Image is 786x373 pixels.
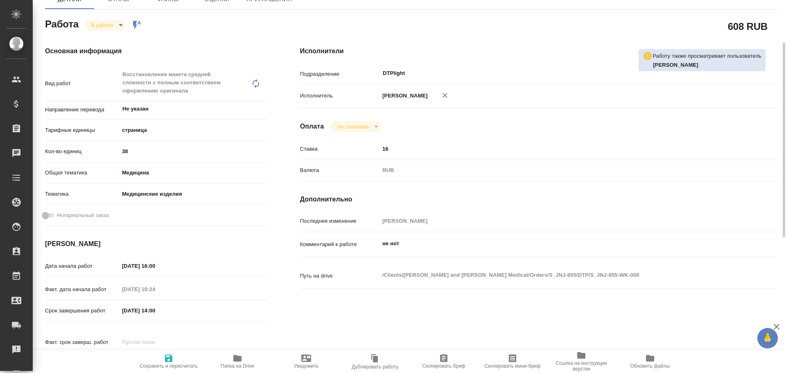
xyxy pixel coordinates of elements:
[653,52,761,60] p: Работу также просматривает пользователь
[379,237,737,251] textarea: не нот
[552,360,611,372] span: Ссылка на инструкции верстки
[616,350,684,373] button: Обновить файлы
[300,145,379,153] p: Ставка
[45,126,119,134] p: Тарифные единицы
[300,70,379,78] p: Подразделение
[119,283,191,295] input: Пустое поле
[140,363,198,369] span: Сохранить и пересчитать
[45,338,119,346] p: Факт. срок заверш. работ
[379,268,737,282] textarea: /Clients/[PERSON_NAME] and [PERSON_NAME] Medical/Orders/S_JNJ-855/DTP/S_JNJ-855-WK-008
[45,79,119,88] p: Вид работ
[203,350,272,373] button: Папка на Drive
[330,121,381,132] div: В работе
[341,350,409,373] button: Дублировать работу
[89,22,116,29] button: В работе
[300,122,324,131] h4: Оплата
[379,143,737,155] input: ✎ Введи что-нибудь
[409,350,478,373] button: Скопировать бриф
[45,106,119,114] p: Направление перевода
[757,328,778,348] button: 🙏
[422,363,465,369] span: Скопировать бриф
[300,240,379,249] p: Комментарий к работе
[300,46,777,56] h4: Исполнители
[300,92,379,100] p: Исполнитель
[85,20,126,31] div: В работе
[379,215,737,227] input: Пустое поле
[45,169,119,177] p: Общая тематика
[263,108,264,110] button: Open
[733,72,734,74] button: Open
[119,187,267,201] div: Медицинские изделия
[221,363,254,369] span: Папка на Drive
[119,260,191,272] input: ✎ Введи что-нибудь
[379,92,428,100] p: [PERSON_NAME]
[653,61,761,69] p: Дзюндзя Нина
[300,272,379,280] p: Путь на drive
[334,123,371,130] button: Не оплачена
[300,194,777,204] h4: Дополнительно
[352,364,398,370] span: Дублировать работу
[45,147,119,156] p: Кол-во единиц
[45,307,119,315] p: Срок завершения работ
[45,285,119,294] p: Факт. дата начала работ
[478,350,547,373] button: Скопировать мини-бриф
[134,350,203,373] button: Сохранить и пересчитать
[119,123,267,137] div: страница
[45,16,79,31] h2: Работа
[300,166,379,174] p: Валюта
[57,211,109,219] span: Нотариальный заказ
[547,350,616,373] button: Ссылка на инструкции верстки
[484,363,540,369] span: Скопировать мини-бриф
[119,336,191,348] input: Пустое поле
[45,239,267,249] h4: [PERSON_NAME]
[45,190,119,198] p: Тематика
[653,62,698,68] b: [PERSON_NAME]
[379,163,737,177] div: RUB
[630,363,670,369] span: Обновить файлы
[45,46,267,56] h4: Основная информация
[436,86,454,104] button: Удалить исполнителя
[300,217,379,225] p: Последнее изменение
[119,166,267,180] div: Медицина
[45,262,119,270] p: Дата начала работ
[761,330,775,347] span: 🙏
[294,363,318,369] span: Уведомить
[119,305,191,316] input: ✎ Введи что-нибудь
[272,350,341,373] button: Уведомить
[728,19,768,33] h2: 608 RUB
[119,145,267,157] input: ✎ Введи что-нибудь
